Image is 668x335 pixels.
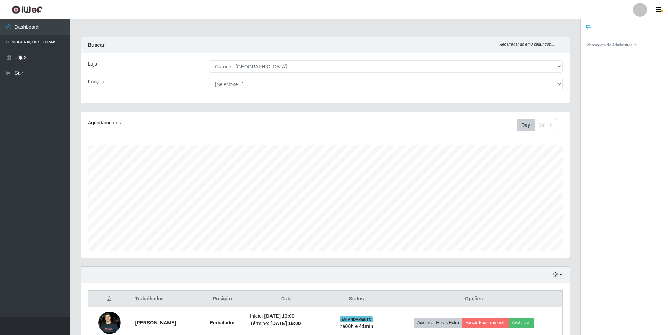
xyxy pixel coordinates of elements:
[386,291,563,307] th: Opções
[339,323,373,329] strong: há 00 h e 41 min
[462,318,509,328] button: Forçar Encerramento
[88,60,97,68] label: Loja
[534,119,557,131] button: Month
[517,119,535,131] button: Day
[414,318,462,328] button: Adicionar Horas Extra
[509,318,534,328] button: Avaliação
[250,320,323,327] li: Término:
[12,5,43,14] img: CoreUI Logo
[517,119,557,131] div: First group
[250,313,323,320] li: Início:
[264,313,295,319] time: [DATE] 10:00
[88,119,280,127] div: Agendamentos
[499,42,554,46] i: Recarregando em 0 segundos...
[135,320,176,326] strong: [PERSON_NAME]
[88,78,104,86] label: Função
[88,42,104,48] strong: Buscar
[340,316,373,322] span: EM ANDAMENTO
[199,291,246,307] th: Posição
[270,321,301,326] time: [DATE] 16:00
[327,291,385,307] th: Status
[210,320,235,326] strong: Embalador
[586,43,637,47] small: Mensagem do Administrativo
[131,291,199,307] th: Trabalhador
[246,291,327,307] th: Data
[517,119,563,131] div: Toolbar with button groups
